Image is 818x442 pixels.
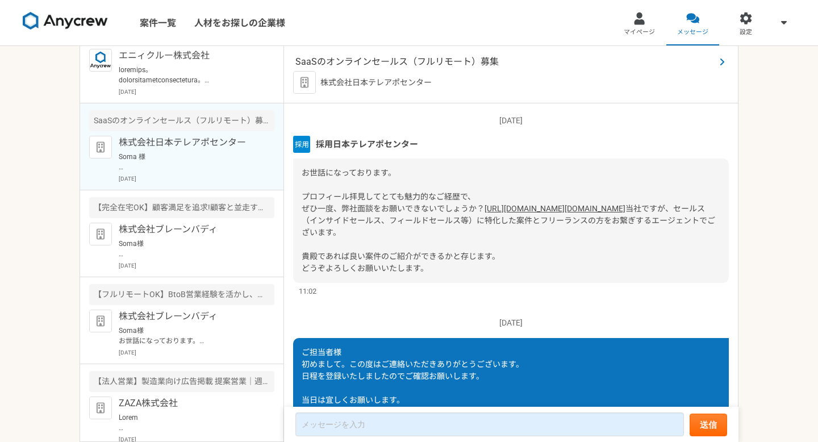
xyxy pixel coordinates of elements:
[89,49,112,72] img: logo_text_blue_01.png
[316,138,418,151] span: 採用日本テレアポセンター
[89,284,274,305] div: 【フルリモートOK】BtoB営業経験を活かし、戦略的ISとして活躍!
[293,136,310,153] img: unnamed.png
[677,28,708,37] span: メッセージ
[89,397,112,419] img: default_org_logo-42cde973f59100197ec2c8e796e4974ac8490bb5b08a0eb061ff975e4574aa76.png
[119,326,259,346] p: Soma様 お世話になっております。 株式会社ブレーンバディの[PERSON_NAME]でございます。 本日面談を予定しておりましたが、入室が確認されませんでしたので、 キャンセルとさせていただ...
[624,28,655,37] span: マイページ
[119,49,259,62] p: エニィクルー株式会社
[302,168,485,213] span: お世話になっております。 プロフィール拝見してとても魅力的なご経歴で、 ぜひ一度、弊社面談をお願いできないでしょうか？
[89,223,112,245] img: default_org_logo-42cde973f59100197ec2c8e796e4974ac8490bb5b08a0eb061ff975e4574aa76.png
[293,317,729,329] p: [DATE]
[119,348,274,357] p: [DATE]
[299,286,316,297] span: 11:02
[119,152,259,172] p: Soma 様 お世話になっております。 ご対応いただきありがとうございます。 面談はtimerexよりお送りしておりますGoogle meetのURLからご入室ください。 当日はどうぞよろしくお...
[119,174,274,183] p: [DATE]
[295,55,715,69] span: SaaSのオンラインセールス（フルリモート）募集
[23,12,108,30] img: 8DqYSo04kwAAAAASUVORK5CYII=
[119,223,259,236] p: 株式会社ブレーンバディ
[302,204,715,273] span: 当社ですが、セールス（インサイドセールス、フィールドセールス等）に特化した案件とフリーランスの方をお繋ぎするエージェントでございます。 貴殿であれば良い案件のご紹介ができるかと存じます。 どうぞ...
[89,310,112,332] img: default_org_logo-42cde973f59100197ec2c8e796e4974ac8490bb5b08a0eb061ff975e4574aa76.png
[119,397,259,410] p: ZAZA株式会社
[119,136,259,149] p: 株式会社日本テレアポセンター
[740,28,752,37] span: 設定
[89,136,112,159] img: default_org_logo-42cde973f59100197ec2c8e796e4974ac8490bb5b08a0eb061ff975e4574aa76.png
[293,71,316,94] img: default_org_logo-42cde973f59100197ec2c8e796e4974ac8490bb5b08a0eb061ff975e4574aa76.png
[485,204,625,213] a: [URL][DOMAIN_NAME][DOMAIN_NAME]
[690,414,727,436] button: 送信
[119,261,274,270] p: [DATE]
[293,115,729,127] p: [DATE]
[119,412,259,433] p: Lorem IPSUmdolorsit。 ametconsectet。 Adipiscingelitsedd、eiusmOdtEmporincididun「Utlabor」etdolore、ma...
[89,371,274,392] div: 【法人営業】製造業向け広告掲載 提案営業｜週15h｜時給2500円~
[119,310,259,323] p: 株式会社ブレーンバディ
[89,197,274,218] div: 【完全在宅OK】顧客満足を追求!顧客と並走するCS募集!
[119,65,259,85] p: loremips。 dolorsitametconsectetura。 elitseddoei。 ＿＿＿＿＿＿＿＿＿＿＿＿＿＿＿＿ Temporinc）utl（etd-mag） 7a 41e (...
[119,87,274,96] p: [DATE]
[302,348,524,405] span: ご担当者様 初めまして。この度はご連絡いただきありがとうございます。 日程を登録いたしましたのでご確認お願いします。 当日は宜しくお願いします。
[89,110,274,131] div: SaaSのオンラインセールス（フルリモート）募集
[119,239,259,259] p: Soma様 お世話になっております。 株式会社ブレーンバディ採用担当です。 この度は、数ある企業の中から弊社に興味を持っていただき、誠にありがとうございます。 社内で慎重に選考した結果、誠に残念...
[320,77,432,89] p: 株式会社日本テレアポセンター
